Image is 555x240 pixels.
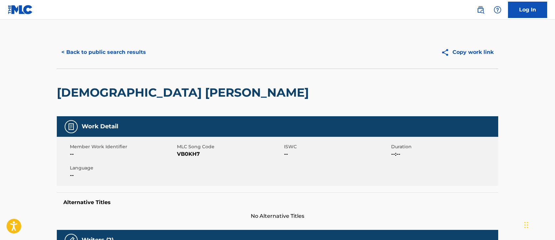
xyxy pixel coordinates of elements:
button: < Back to public search results [57,44,151,60]
a: Public Search [474,3,487,16]
span: Duration [391,143,497,150]
img: help [494,6,501,14]
span: -- [70,171,175,179]
span: -- [284,150,389,158]
a: Log In [508,2,547,18]
h5: Work Detail [82,123,118,130]
span: No Alternative Titles [57,212,498,220]
span: --:-- [391,150,497,158]
div: Drag [524,215,528,235]
button: Copy work link [436,44,498,60]
span: Member Work Identifier [70,143,175,150]
div: Help [491,3,504,16]
span: ISWC [284,143,389,150]
iframe: Chat Widget [522,209,555,240]
span: -- [70,150,175,158]
h2: [DEMOGRAPHIC_DATA] [PERSON_NAME] [57,85,312,100]
span: VB0KH7 [177,150,282,158]
span: MLC Song Code [177,143,282,150]
span: Language [70,165,175,171]
img: Work Detail [67,123,75,131]
img: MLC Logo [8,5,33,14]
img: Copy work link [441,48,452,56]
h5: Alternative Titles [63,199,492,206]
img: search [477,6,484,14]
